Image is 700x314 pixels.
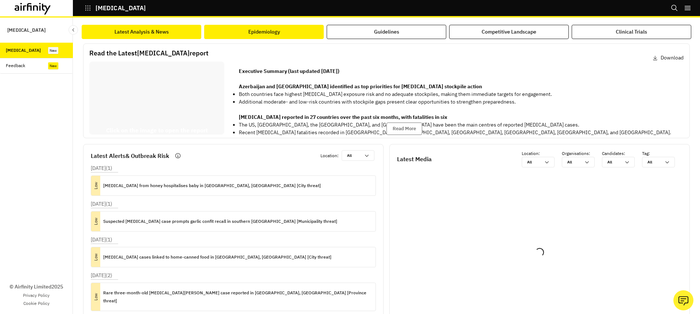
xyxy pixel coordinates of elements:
p: Candidates : [602,150,642,157]
div: Guidelines [374,28,399,36]
div: New [48,47,58,54]
button: [MEDICAL_DATA] [85,2,146,14]
p: Tag : [642,150,682,157]
a: Cookie Policy [23,300,50,307]
button: Close Sidebar [69,25,78,35]
div: Feedback [6,62,25,69]
a: Privacy Policy [23,292,50,299]
p: Location : [320,152,339,159]
button: Ask our analysts [673,290,693,310]
p: Read the Latest [MEDICAL_DATA] report [89,48,209,58]
p: Additional moderate- and low-risk countries with stockpile gaps present clear opportunities to st... [239,98,671,106]
div: Epidemiology [248,28,280,36]
p: The US, [GEOGRAPHIC_DATA], the [GEOGRAPHIC_DATA], and [GEOGRAPHIC_DATA] have been the main centre... [239,121,671,129]
p: [DATE] ( 1 ) [91,236,112,244]
p: Latest Media [397,155,432,163]
button: Read More [386,123,422,135]
p: [MEDICAL_DATA] cases linked to home-canned food in [GEOGRAPHIC_DATA], [GEOGRAPHIC_DATA] [City thr... [103,253,331,261]
div: New [48,62,58,69]
p: Low [86,217,106,226]
p: Low [86,181,106,190]
p: Click on the image to open the report [89,126,224,135]
strong: Executive Summary (last updated [DATE]) Azerbaijan and [GEOGRAPHIC_DATA] identified as top priori... [239,68,482,90]
p: Latest Alerts & Outbreak Risk [91,151,169,160]
div: Latest Analysis & News [114,28,169,36]
p: [MEDICAL_DATA] from honey hospitalises baby in [GEOGRAPHIC_DATA], [GEOGRAPHIC_DATA] [City threat] [103,182,321,190]
p: Location : [522,150,562,157]
p: Both countries face highest [MEDICAL_DATA] exposure risk and no adequate stockpiles, making them ... [239,90,671,98]
button: Search [671,2,678,14]
p: Download [661,54,684,62]
p: Recent [MEDICAL_DATA] fatalities recorded in [GEOGRAPHIC_DATA], [GEOGRAPHIC_DATA], [GEOGRAPHIC_DA... [239,129,671,136]
p: Suspected [MEDICAL_DATA] case prompts garlic confit recall in southern [GEOGRAPHIC_DATA] [Municip... [103,217,337,225]
div: [MEDICAL_DATA] [6,47,41,54]
p: Organisations : [562,150,602,157]
p: © Airfinity Limited 2025 [9,283,63,291]
p: Low [86,253,106,262]
strong: [MEDICAL_DATA] reported in 27 countries over the past six months, with fatalities in six [239,114,447,120]
p: Low [82,292,110,302]
p: [DATE] ( 1 ) [91,200,112,208]
div: Competitive Landscape [482,28,536,36]
div: Clinical Trials [616,28,647,36]
p: [MEDICAL_DATA] [96,5,146,11]
p: [MEDICAL_DATA] [7,23,46,37]
p: [DATE] ( 2 ) [91,272,112,279]
p: [DATE] ( 1 ) [91,164,112,172]
p: Rare three-month-old [MEDICAL_DATA][PERSON_NAME] case reported in [GEOGRAPHIC_DATA], [GEOGRAPHIC_... [103,289,370,305]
